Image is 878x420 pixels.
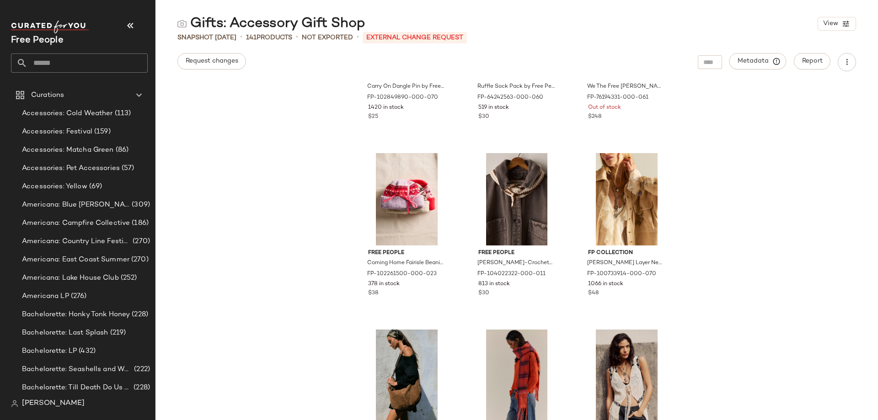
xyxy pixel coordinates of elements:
span: FP Collection [588,249,665,257]
span: Americana: Lake House Club [22,273,119,283]
span: (113) [113,108,131,119]
span: Accessories: Yellow [22,181,87,192]
span: FP-104022322-000-011 [477,270,546,278]
img: svg%3e [11,400,18,407]
span: [PERSON_NAME] [22,398,85,409]
span: $30 [478,289,489,298]
span: (270) [131,236,150,247]
span: Americana: Campfire Collective [22,218,130,229]
span: • [357,32,359,43]
span: $25 [368,113,378,121]
span: 519 in stock [478,104,509,112]
span: FP-102261500-000-023 [367,270,437,278]
span: 813 in stock [478,280,510,288]
span: • [296,32,298,43]
span: Americana: Blue [PERSON_NAME] Baby [22,200,130,210]
span: Free People [478,249,556,257]
span: (252) [119,273,137,283]
span: (69) [87,181,102,192]
span: FP-102849890-000-070 [367,94,438,102]
span: (228) [130,309,148,320]
span: [PERSON_NAME] Layer Necklace by Free People in Gold [587,259,664,267]
div: Products [246,33,292,43]
img: 102261500_023_0 [361,153,453,245]
span: Ruffle Sock Pack by Free People in Red [477,83,555,91]
span: FP-76194331-000-061 [587,94,648,102]
img: 100733914_070_h [581,153,673,245]
span: [PERSON_NAME]-Crocheted Bandana by Free People in White [477,259,555,267]
span: 1420 in stock [368,104,404,112]
span: Carry On Dangle Pin by Free People in Gold [367,83,444,91]
span: (228) [132,383,150,393]
span: Snapshot [DATE] [177,33,236,43]
span: Accessories: Cold Weather [22,108,113,119]
span: $30 [478,113,489,121]
span: Not Exported [302,33,353,43]
span: (222) [132,364,150,375]
span: (159) [92,127,111,137]
span: Curations [31,90,64,101]
span: We The Free [PERSON_NAME] Tote Bag at Free People in Red [587,83,664,91]
span: Americana: East Coast Summer [22,255,129,265]
span: FP-100733914-000-070 [587,270,656,278]
span: (219) [108,328,126,338]
span: 1066 in stock [588,280,623,288]
span: Report [802,58,823,65]
span: (432) [77,346,96,356]
span: Americana: Country Line Festival [22,236,131,247]
span: Accessories: Pet Accessories [22,163,120,174]
span: (186) [130,218,149,229]
span: Out of stock [588,104,621,112]
img: cfy_white_logo.C9jOOHJF.svg [11,21,89,33]
span: Metadata [737,57,779,65]
span: (270) [129,255,149,265]
button: Report [794,53,830,69]
span: Request changes [185,58,238,65]
span: $248 [588,113,601,121]
span: (276) [69,291,87,302]
button: View [818,17,856,31]
span: Accessories: Festival [22,127,92,137]
span: Current Company Name [11,36,64,45]
span: Bachelorette: Honky Tonk Honey [22,309,130,320]
span: $48 [588,289,599,298]
span: 378 in stock [368,280,400,288]
span: View [823,20,838,27]
span: Coming Home Fairisle Beanie by Free People in Tan [367,259,444,267]
img: svg%3e [177,19,187,28]
span: Bachelorette: Till Death Do Us Party [22,383,132,393]
span: Bachelorette: Seashells and Wedding Bells [22,364,132,375]
img: 104022322_011_f [471,153,563,245]
p: External Change Request [363,32,467,43]
div: Gifts: Accessory Gift Shop [177,15,365,33]
span: Accessories: Matcha Green [22,145,114,155]
span: (309) [130,200,150,210]
button: Metadata [729,53,787,69]
span: $38 [368,289,378,298]
span: Free People [368,249,445,257]
button: Request changes [177,53,246,69]
span: (57) [120,163,134,174]
span: • [240,32,242,43]
span: (86) [114,145,129,155]
span: Bachelorette: LP [22,346,77,356]
span: Bachelorette: Last Splash [22,328,108,338]
span: Americana LP [22,291,69,302]
span: 141 [246,34,257,41]
span: FP-64242563-000-060 [477,94,543,102]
